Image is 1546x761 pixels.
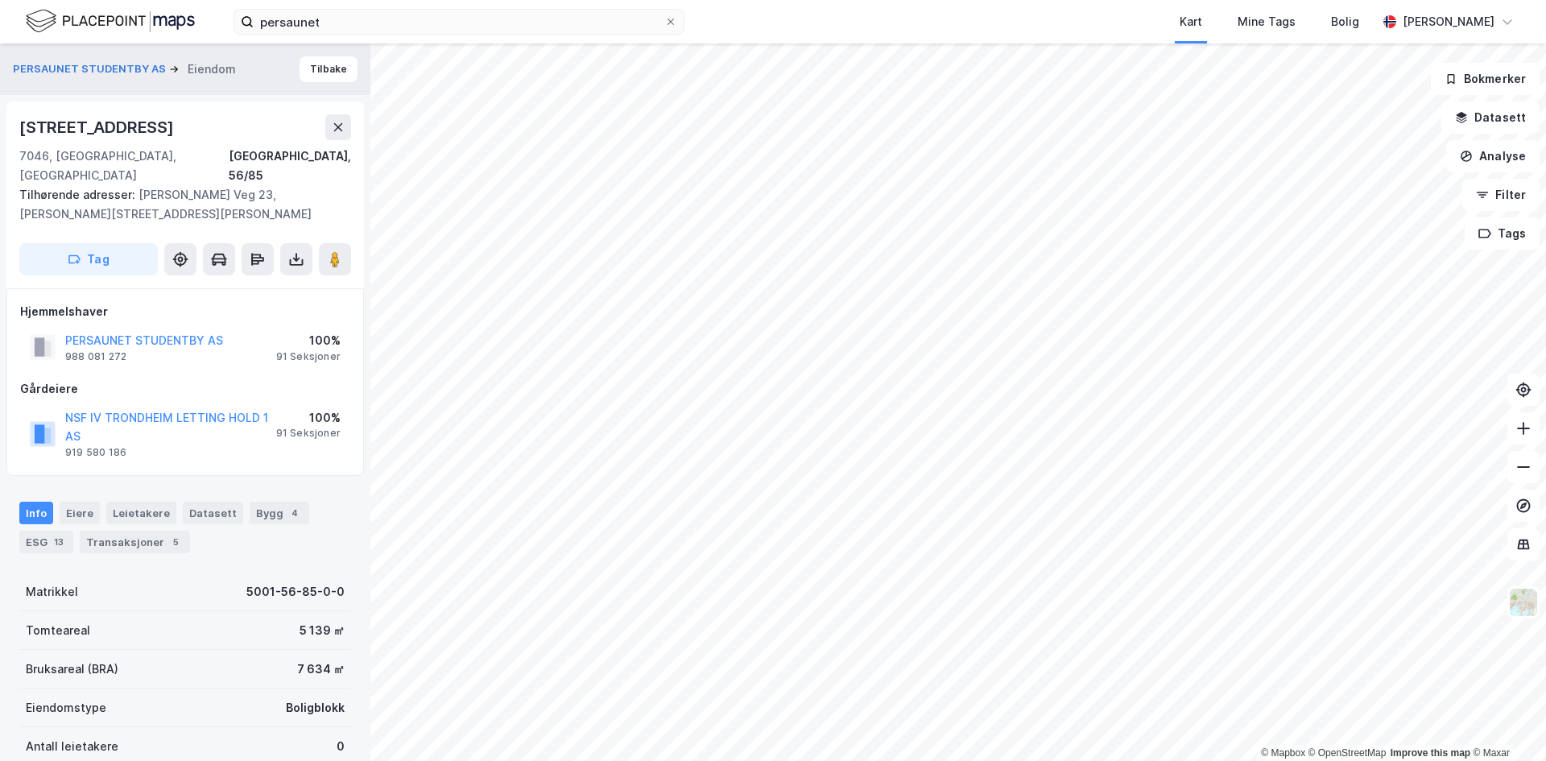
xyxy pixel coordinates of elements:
div: ESG [19,531,73,553]
div: [PERSON_NAME] Veg 23, [PERSON_NAME][STREET_ADDRESS][PERSON_NAME] [19,185,338,224]
div: Kontrollprogram for chat [1465,684,1546,761]
div: [PERSON_NAME] [1403,12,1494,31]
div: Eiere [60,502,100,524]
div: 5 139 ㎡ [300,621,345,640]
iframe: Chat Widget [1465,684,1546,761]
button: Datasett [1441,101,1540,134]
div: Info [19,502,53,524]
div: 988 081 272 [65,350,126,363]
a: Improve this map [1391,747,1470,759]
div: Bolig [1331,12,1359,31]
div: 7046, [GEOGRAPHIC_DATA], [GEOGRAPHIC_DATA] [19,147,229,185]
a: Mapbox [1261,747,1305,759]
div: Tomteareal [26,621,90,640]
button: Filter [1462,179,1540,211]
div: 5 [167,534,184,550]
div: Gårdeiere [20,379,350,399]
div: 0 [337,737,345,756]
div: Matrikkel [26,582,78,602]
div: Hjemmelshaver [20,302,350,321]
div: 4 [287,505,303,521]
div: Kart [1180,12,1202,31]
img: Z [1508,587,1539,618]
div: Antall leietakere [26,737,118,756]
div: Datasett [183,502,243,524]
a: OpenStreetMap [1308,747,1387,759]
img: logo.f888ab2527a4732fd821a326f86c7f29.svg [26,7,195,35]
div: 100% [276,331,341,350]
div: 13 [51,534,67,550]
div: Bruksareal (BRA) [26,660,118,679]
input: Søk på adresse, matrikkel, gårdeiere, leietakere eller personer [254,10,664,34]
div: [STREET_ADDRESS] [19,114,177,140]
div: 91 Seksjoner [276,350,341,363]
div: Eiendom [188,60,236,79]
div: Transaksjoner [80,531,190,553]
div: Mine Tags [1238,12,1296,31]
div: 7 634 ㎡ [297,660,345,679]
button: Analyse [1446,140,1540,172]
div: Eiendomstype [26,698,106,718]
button: Tags [1465,217,1540,250]
span: Tilhørende adresser: [19,188,138,201]
button: Tilbake [300,56,358,82]
div: 100% [276,408,341,428]
button: Tag [19,243,158,275]
div: Boligblokk [286,698,345,718]
button: PERSAUNET STUDENTBY AS [13,61,169,77]
button: Bokmerker [1431,63,1540,95]
div: Leietakere [106,502,176,524]
div: 91 Seksjoner [276,427,341,440]
div: [GEOGRAPHIC_DATA], 56/85 [229,147,351,185]
div: Bygg [250,502,309,524]
div: 5001-56-85-0-0 [246,582,345,602]
div: 919 580 186 [65,446,126,459]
